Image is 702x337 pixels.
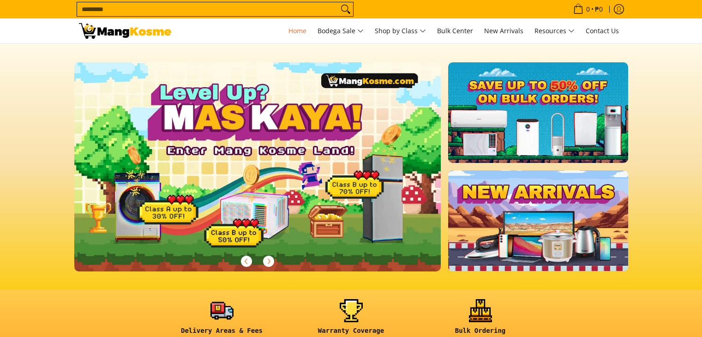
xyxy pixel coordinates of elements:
span: Contact Us [586,26,619,35]
span: Shop by Class [375,25,426,37]
a: Home [284,18,311,43]
span: Bodega Sale [318,25,364,37]
span: 0 [585,6,591,12]
span: Home [288,26,306,35]
button: Search [338,2,353,16]
span: Resources [534,25,575,37]
a: Contact Us [581,18,624,43]
a: Bodega Sale [313,18,368,43]
button: Next [258,251,279,271]
span: Bulk Center [437,26,473,35]
img: Mang Kosme: Your Home Appliances Warehouse Sale Partner! [79,23,171,39]
span: New Arrivals [484,26,523,35]
a: Shop by Class [370,18,431,43]
img: Gaming desktop banner [74,62,441,271]
a: New Arrivals [480,18,528,43]
a: Bulk Center [432,18,478,43]
span: ₱0 [594,6,604,12]
a: Resources [530,18,579,43]
nav: Main Menu [180,18,624,43]
span: • [570,4,606,14]
button: Previous [236,251,257,271]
